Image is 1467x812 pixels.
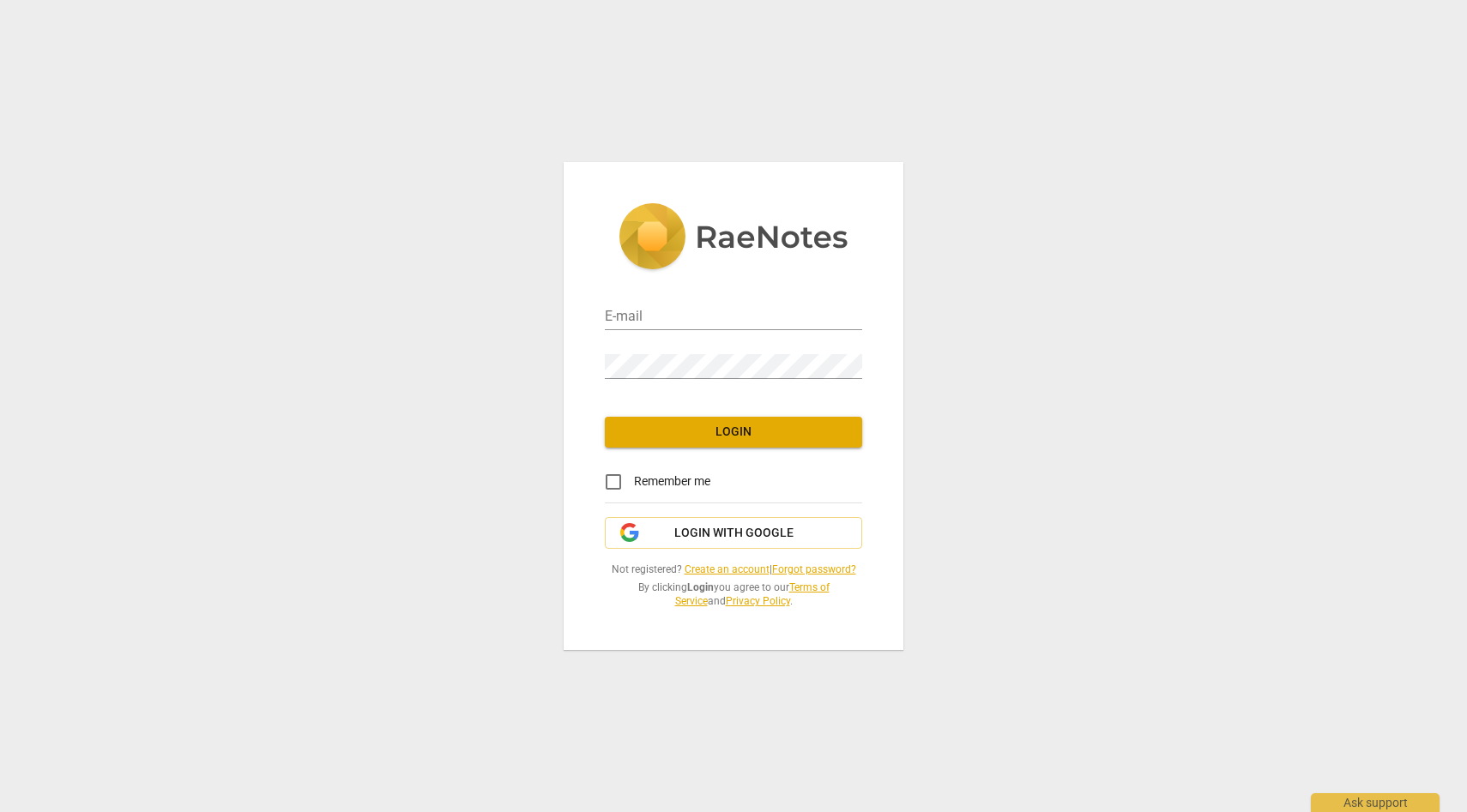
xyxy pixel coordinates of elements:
span: Login [619,424,848,441]
a: Terms of Service [675,581,830,608]
span: Remember me [634,472,710,490]
span: Login with Google [674,525,794,542]
div: Ask support [1311,793,1440,812]
button: Login with Google [605,517,862,550]
a: Forgot password? [772,563,856,575]
span: Not registered? | [605,562,862,577]
a: Create an account [685,563,770,575]
button: Login [605,417,862,448]
b: Login [687,581,714,593]
a: Privacy Policy [726,595,790,607]
img: 5ac2273c67554f335776073100b6d88f.svg [619,203,848,274]
span: By clicking you agree to our and . [605,580,862,609]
